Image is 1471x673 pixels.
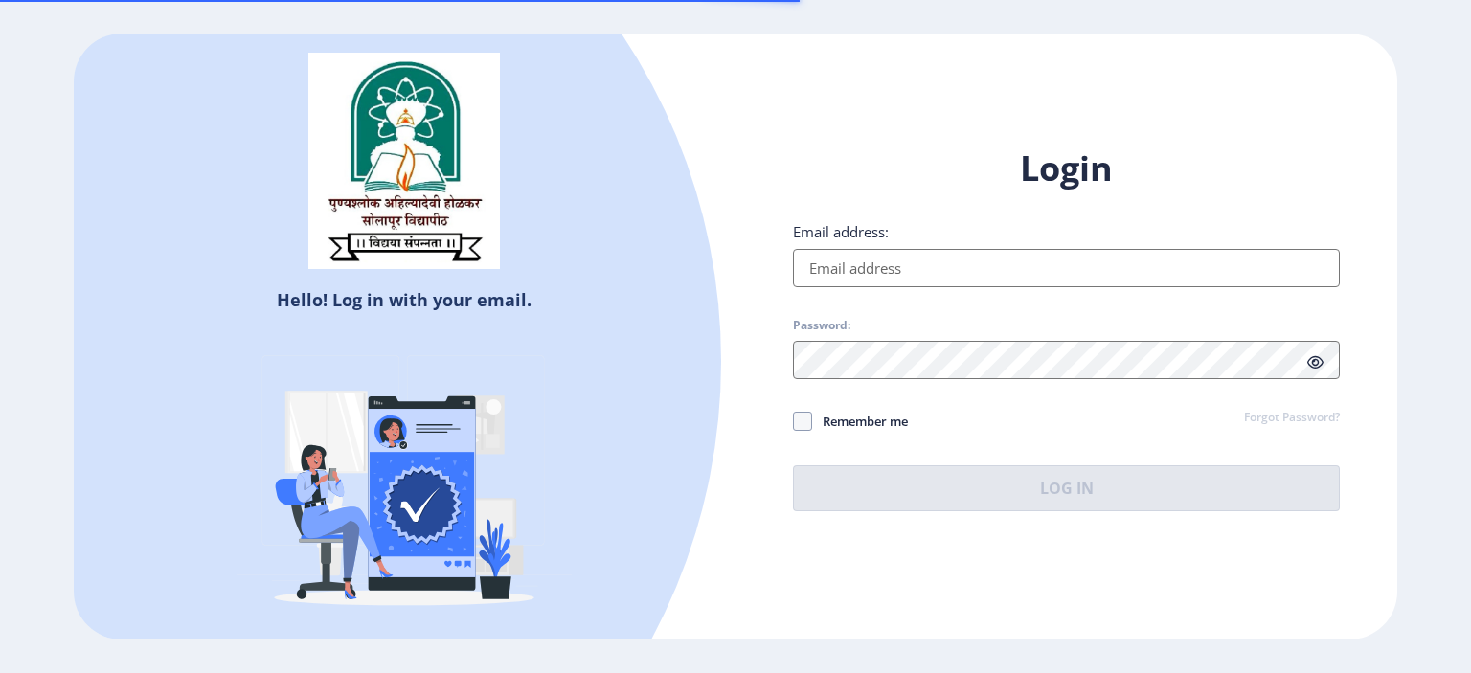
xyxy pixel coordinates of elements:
[793,249,1340,287] input: Email address
[1244,410,1340,427] a: Forgot Password?
[237,319,572,654] img: Verified-rafiki.svg
[793,465,1340,511] button: Log In
[793,318,850,333] label: Password:
[308,53,500,269] img: sulogo.png
[793,222,889,241] label: Email address:
[812,410,908,433] span: Remember me
[793,146,1340,191] h1: Login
